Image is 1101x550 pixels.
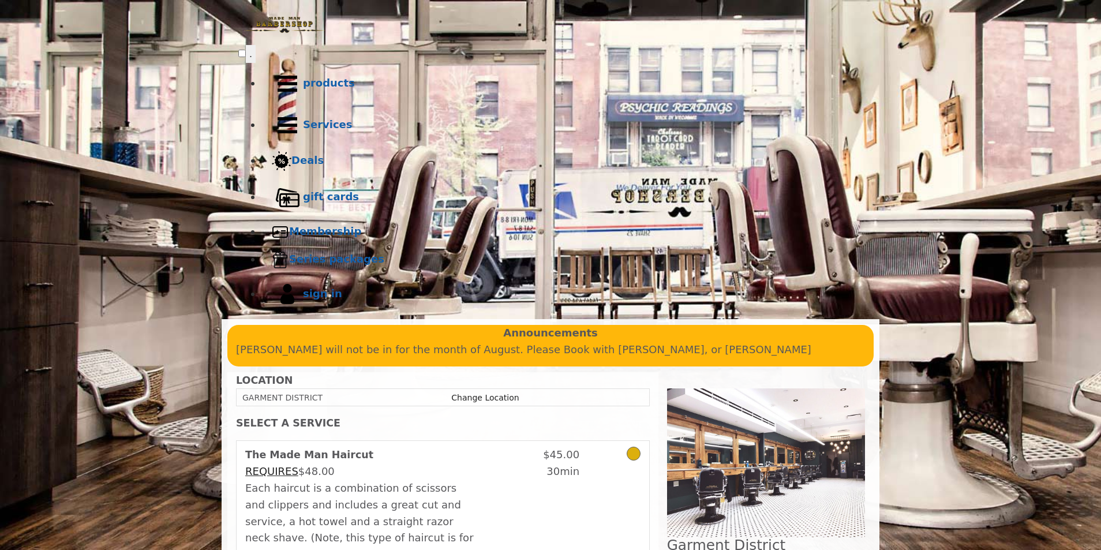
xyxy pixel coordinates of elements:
span: 30min [511,463,579,480]
b: The Made Man Haircut [245,449,373,461]
span: . [249,48,252,59]
b: Deals [291,154,324,166]
img: Membership [272,223,289,241]
a: DealsDeals [261,146,863,177]
img: Deals [272,151,291,171]
b: gift cards [303,190,359,203]
a: Change Location [451,393,519,402]
b: LOCATION [236,375,293,386]
img: Series packages [272,251,289,268]
p: [PERSON_NAME] will not be in for the month of August. Please Book with [PERSON_NAME], or [PERSON_... [236,342,865,358]
input: menu toggle [238,50,246,57]
b: Announcements [503,325,598,342]
a: sign insign in [261,274,863,315]
b: Services [303,118,353,130]
b: products [303,77,355,89]
img: sign in [272,279,303,310]
b: sign in [303,287,342,300]
span: This service needs some Advance to be paid before we block your appointment [245,465,298,477]
img: Gift cards [272,182,303,213]
img: Made Man Barbershop logo [238,6,331,43]
div: $48.00 [245,463,477,480]
div: SELECT A SERVICE [236,418,650,429]
a: MembershipMembership [261,218,863,246]
a: Gift cardsgift cards [261,177,863,218]
img: Products [272,68,303,99]
b: Series packages [289,253,384,265]
b: Membership [289,225,361,237]
img: Services [272,110,303,141]
a: ServicesServices [261,104,863,146]
a: $45.00 [511,441,579,480]
a: Series packagesSeries packages [261,246,863,274]
a: Productsproducts [261,63,863,104]
span: GARMENT DISTRICT [242,393,323,402]
button: menu toggle [246,45,256,63]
